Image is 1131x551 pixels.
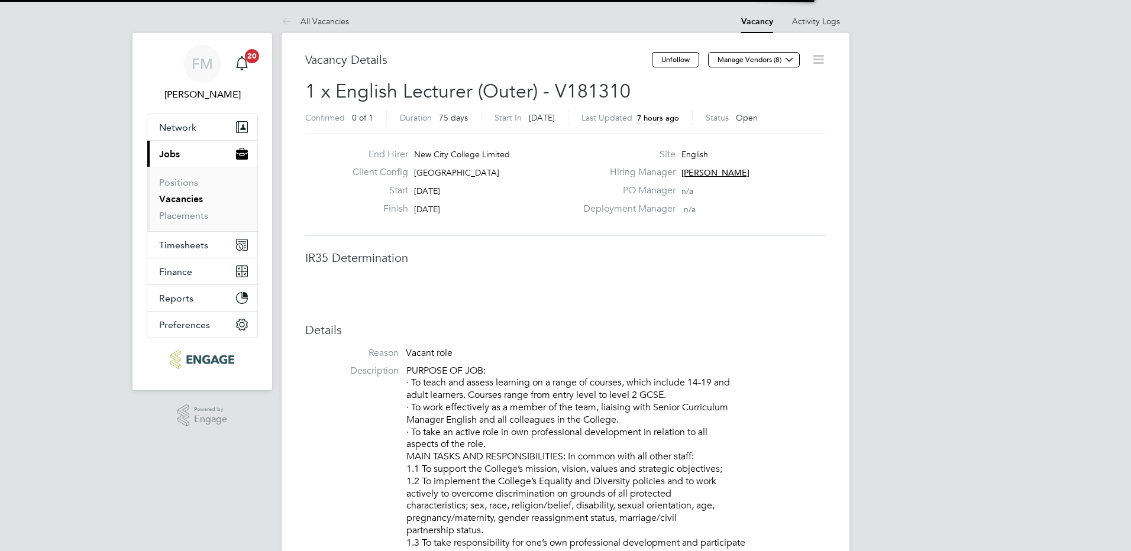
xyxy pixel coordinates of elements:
button: Unfollow [652,52,699,67]
label: Status [706,112,729,123]
span: 7 hours ago [637,113,679,123]
h3: Details [305,322,826,338]
span: Powered by [194,404,227,414]
label: Duration [400,112,432,123]
span: Fiona Matthews [147,87,258,102]
a: Vacancies [159,193,203,205]
a: Powered byEngage [177,404,228,427]
nav: Main navigation [133,33,272,390]
button: Reports [147,285,257,311]
span: English [681,149,708,160]
button: Network [147,114,257,140]
label: End Hirer [343,148,408,161]
label: Deployment Manager [576,203,676,215]
button: Preferences [147,312,257,338]
span: FM [192,56,213,72]
div: Jobs [147,167,257,231]
label: Finish [343,203,408,215]
a: Go to home page [147,350,258,369]
span: n/a [681,186,693,196]
label: Start In [495,112,522,123]
span: Reports [159,293,193,304]
span: Timesheets [159,239,208,251]
span: [GEOGRAPHIC_DATA] [414,167,499,178]
label: Description [305,365,399,377]
a: 20 [230,45,254,83]
label: Reason [305,347,399,359]
h3: IR35 Determination [305,250,826,265]
a: Placements [159,210,208,221]
span: 1 x English Lecturer (Outer) - V181310 [305,80,631,103]
label: PO Manager [576,184,676,197]
a: Activity Logs [792,16,840,27]
a: All Vacancies [282,16,349,27]
span: n/a [684,204,696,215]
a: Vacancy [741,17,773,27]
span: Preferences [159,319,210,330]
span: [DATE] [414,186,440,196]
span: 20 [245,49,259,63]
button: Timesheets [147,232,257,258]
a: FM[PERSON_NAME] [147,45,258,102]
img: ncclondon-logo-retina.png [170,350,234,369]
span: Network [159,122,196,133]
label: Last Updated [581,112,632,123]
h3: Vacancy Details [305,52,652,67]
span: New City College Limited [414,149,510,160]
a: Positions [159,177,198,188]
span: Jobs [159,148,180,160]
label: Start [343,184,408,197]
button: Finance [147,258,257,284]
span: [PERSON_NAME] [681,167,749,178]
span: Finance [159,266,192,277]
label: Confirmed [305,112,345,123]
label: Hiring Manager [576,166,676,179]
label: Client Config [343,166,408,179]
span: Open [736,112,758,123]
span: Vacant role [406,347,453,359]
span: Engage [194,414,227,424]
span: [DATE] [414,204,440,215]
button: Manage Vendors (8) [708,52,800,67]
button: Jobs [147,141,257,167]
label: Site [576,148,676,161]
span: 0 of 1 [352,112,373,123]
span: 75 days [439,112,468,123]
span: [DATE] [529,112,555,123]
